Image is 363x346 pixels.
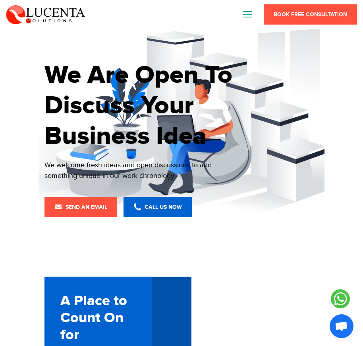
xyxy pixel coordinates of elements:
h1: We Are Open To Discuss Your Business Idea [44,60,263,151]
img: Lucenta Solutions [6,4,85,25]
span: Book Free Consultation [274,11,347,18]
a: Send an Email [44,197,117,217]
div: Open chat [330,314,353,338]
span: Call Us Now [133,204,182,210]
span: Send an Email [54,204,107,210]
div: We welcome fresh ideas and open discussions to add something unique in our work chronology. [44,160,219,181]
a: Book Free Consultation [264,4,357,25]
a: Call Us Now [124,197,192,217]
